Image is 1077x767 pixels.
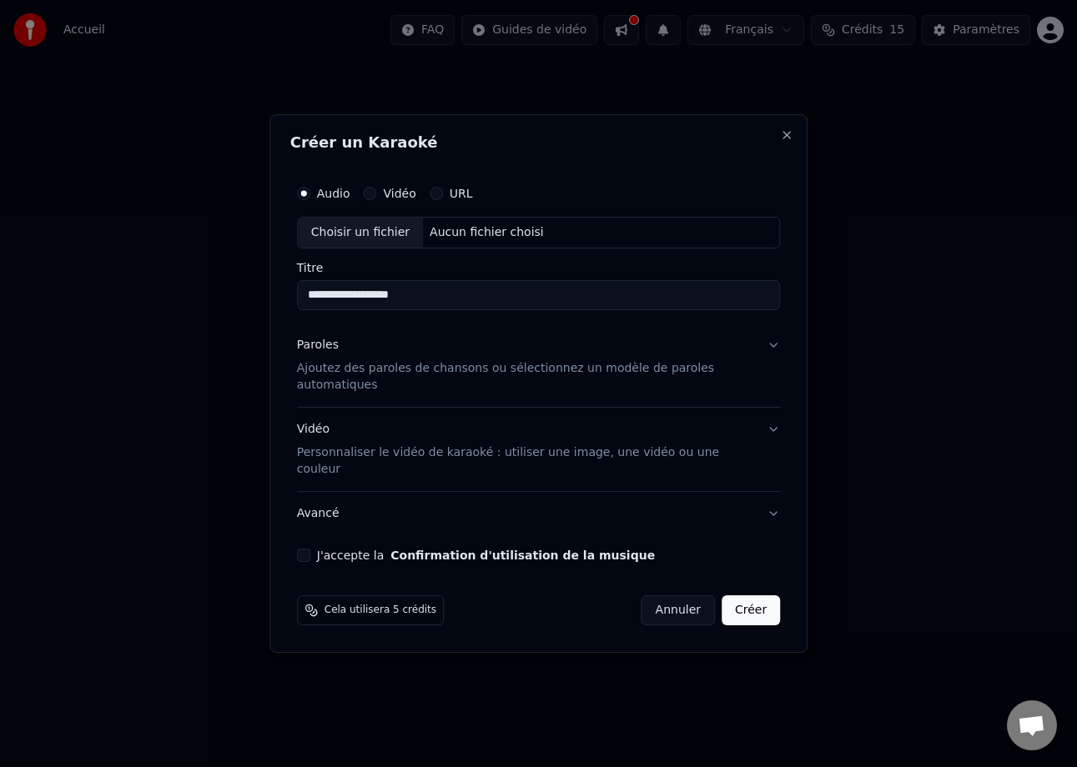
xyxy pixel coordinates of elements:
span: Cela utilisera 5 crédits [325,604,436,617]
p: Personnaliser le vidéo de karaoké : utiliser une image, une vidéo ou une couleur [297,444,754,478]
label: URL [450,188,473,199]
div: Choisir un fichier [298,218,423,248]
button: Annuler [642,595,715,625]
button: J'accepte la [390,549,655,561]
h2: Créer un Karaoké [290,135,788,150]
button: ParolesAjoutez des paroles de chansons ou sélectionnez un modèle de paroles automatiques [297,323,781,407]
label: Audio [317,188,350,199]
button: VidéoPersonnaliser le vidéo de karaoké : utiliser une image, une vidéo ou une couleur [297,408,781,491]
label: Vidéo [384,188,416,199]
p: Ajoutez des paroles de chansons ou sélectionnez un modèle de paroles automatiques [297,360,754,394]
div: Vidéo [297,421,754,478]
label: Titre [297,262,781,273]
button: Créer [722,595,780,625]
button: Avancé [297,492,781,535]
div: Aucun fichier choisi [423,224,551,241]
div: Paroles [297,337,339,353]
label: J'accepte la [317,549,655,561]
